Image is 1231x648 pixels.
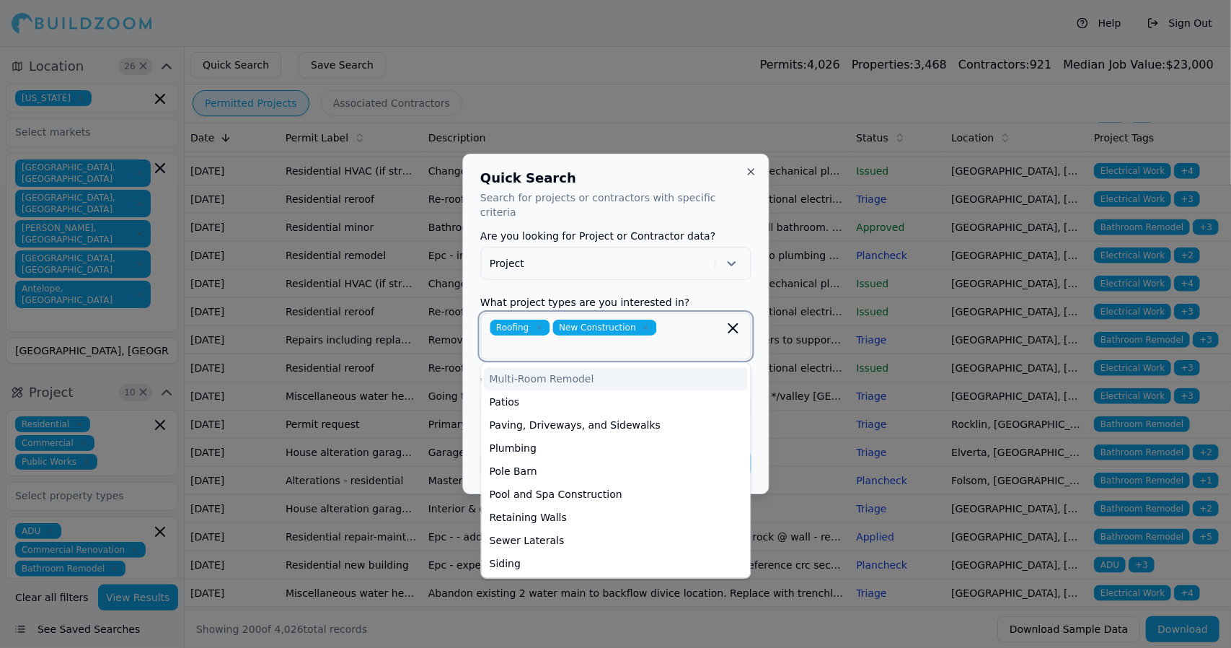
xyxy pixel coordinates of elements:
[484,367,747,390] div: Multi-Room Remodel
[484,575,747,598] div: Signage
[484,390,747,413] div: Patios
[484,460,747,483] div: Pole Barn
[480,191,751,219] p: Search for projects or contractors with specific criteria
[484,483,747,506] div: Pool and Spa Construction
[484,529,747,552] div: Sewer Laterals
[552,320,656,336] span: New Construction
[484,506,747,529] div: Retaining Walls
[480,297,751,307] label: What project types are you interested in?
[480,172,751,185] h2: Quick Search
[480,231,751,241] label: Are you looking for Project or Contractor data?
[490,320,550,336] span: Roofing
[480,362,751,579] div: Suggestions
[484,413,747,437] div: Paving, Driveways, and Sidewalks
[484,437,747,460] div: Plumbing
[484,552,747,575] div: Siding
